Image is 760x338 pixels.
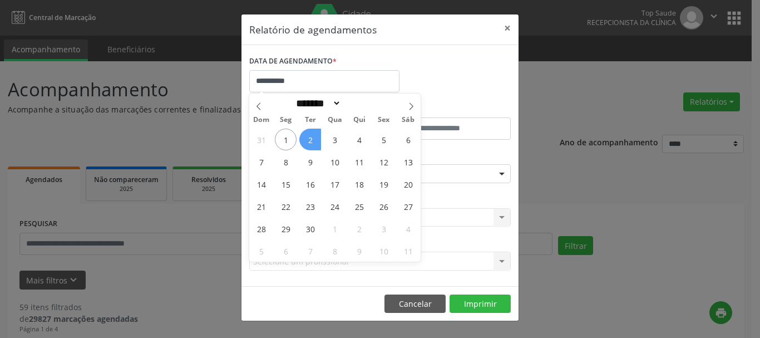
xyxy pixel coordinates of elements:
[250,240,272,262] span: Outubro 5, 2025
[324,173,346,195] span: Setembro 17, 2025
[299,129,321,150] span: Setembro 2, 2025
[396,116,421,124] span: Sáb
[348,151,370,173] span: Setembro 11, 2025
[275,195,297,217] span: Setembro 22, 2025
[450,295,511,313] button: Imprimir
[250,151,272,173] span: Setembro 7, 2025
[373,195,394,217] span: Setembro 26, 2025
[373,240,394,262] span: Outubro 10, 2025
[496,14,519,42] button: Close
[397,129,419,150] span: Setembro 6, 2025
[397,240,419,262] span: Outubro 11, 2025
[373,218,394,239] span: Outubro 3, 2025
[292,97,341,109] select: Month
[348,240,370,262] span: Outubro 9, 2025
[384,295,446,313] button: Cancelar
[299,195,321,217] span: Setembro 23, 2025
[299,173,321,195] span: Setembro 16, 2025
[299,218,321,239] span: Setembro 30, 2025
[397,173,419,195] span: Setembro 20, 2025
[348,195,370,217] span: Setembro 25, 2025
[250,218,272,239] span: Setembro 28, 2025
[324,129,346,150] span: Setembro 3, 2025
[324,240,346,262] span: Outubro 8, 2025
[275,240,297,262] span: Outubro 6, 2025
[275,151,297,173] span: Setembro 8, 2025
[324,151,346,173] span: Setembro 10, 2025
[324,195,346,217] span: Setembro 24, 2025
[341,97,378,109] input: Year
[397,195,419,217] span: Setembro 27, 2025
[323,116,347,124] span: Qua
[275,218,297,239] span: Setembro 29, 2025
[373,151,394,173] span: Setembro 12, 2025
[397,218,419,239] span: Outubro 4, 2025
[299,151,321,173] span: Setembro 9, 2025
[250,173,272,195] span: Setembro 14, 2025
[249,22,377,37] h5: Relatório de agendamentos
[347,116,372,124] span: Qui
[249,53,337,70] label: DATA DE AGENDAMENTO
[249,116,274,124] span: Dom
[397,151,419,173] span: Setembro 13, 2025
[348,218,370,239] span: Outubro 2, 2025
[373,173,394,195] span: Setembro 19, 2025
[298,116,323,124] span: Ter
[324,218,346,239] span: Outubro 1, 2025
[275,173,297,195] span: Setembro 15, 2025
[274,116,298,124] span: Seg
[250,195,272,217] span: Setembro 21, 2025
[275,129,297,150] span: Setembro 1, 2025
[383,100,511,117] label: ATÉ
[348,129,370,150] span: Setembro 4, 2025
[373,129,394,150] span: Setembro 5, 2025
[348,173,370,195] span: Setembro 18, 2025
[372,116,396,124] span: Sex
[299,240,321,262] span: Outubro 7, 2025
[250,129,272,150] span: Agosto 31, 2025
